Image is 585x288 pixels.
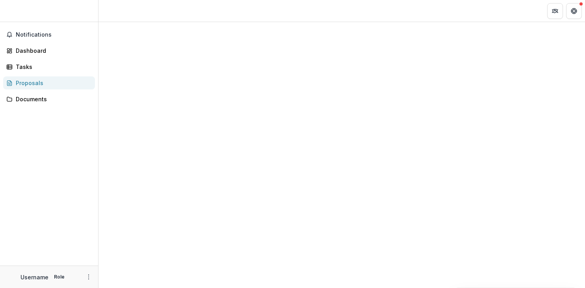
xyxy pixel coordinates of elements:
div: Proposals [16,79,89,87]
a: Documents [3,93,95,106]
p: Role [52,273,67,281]
button: Notifications [3,28,95,41]
button: Partners [547,3,563,19]
button: More [84,272,93,282]
div: Dashboard [16,46,89,55]
div: Tasks [16,63,89,71]
div: Documents [16,95,89,103]
p: Username [20,273,48,281]
a: Tasks [3,60,95,73]
button: Get Help [566,3,582,19]
a: Proposals [3,76,95,89]
a: Dashboard [3,44,95,57]
span: Notifications [16,32,92,38]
